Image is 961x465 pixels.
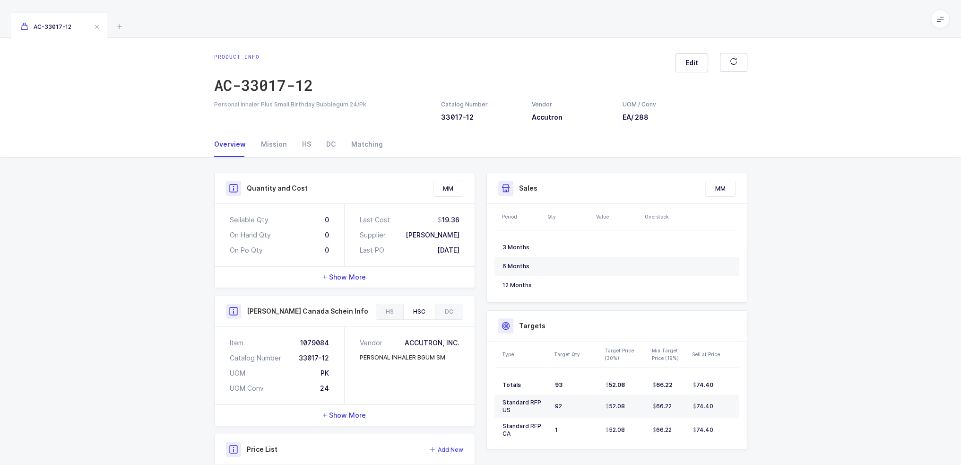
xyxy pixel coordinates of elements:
h3: [PERSON_NAME] Canada Schein Info [247,307,368,316]
span: 66.22 [653,426,672,434]
span: + Show More [323,411,366,420]
div: Vendor [360,338,386,348]
div: PERSONAL INHALER BGUM SM [360,353,445,362]
span: 52.08 [606,381,625,389]
div: Personal Inhaler Plus Small Birthday Bubblegum 24/Pk [214,100,430,109]
div: 24 [320,384,329,393]
h3: Targets [519,321,545,331]
div: Product info [214,53,313,61]
span: Totals [502,381,521,388]
span: 52.08 [606,426,625,434]
span: 74.40 [693,426,713,434]
span: 93 [555,381,563,388]
div: 0 [325,215,329,225]
button: Edit [675,53,708,72]
span: 66.22 [653,403,672,410]
div: [PERSON_NAME] [406,230,459,240]
div: DC [319,132,344,157]
div: + Show More [215,405,475,426]
h3: Accutron [532,113,611,122]
div: UOM [230,368,245,378]
div: DC [435,304,463,319]
div: 6 Months [502,263,541,270]
div: Target Price (30%) [605,347,646,362]
span: 52.08 [606,403,625,410]
div: Period [502,213,542,220]
div: On Hand Qty [230,230,271,240]
div: Vendor [532,100,611,109]
h3: Quantity and Cost [247,184,308,193]
div: Type [502,351,548,358]
span: Standard RFP US [502,399,541,413]
div: MM [433,181,463,196]
div: UOM / Conv [623,100,657,109]
div: + Show More [215,267,475,288]
div: Overstock [645,213,688,220]
div: Last PO [360,246,384,255]
h3: EA [623,113,657,122]
span: 74.40 [693,403,713,410]
span: + Show More [323,272,366,282]
div: PK [320,368,329,378]
div: MM [706,181,735,196]
div: Sell at Price [692,351,736,358]
button: Add New [430,445,463,455]
div: [DATE] [437,246,459,255]
div: 19.36 [438,215,459,225]
div: HS [294,132,319,157]
span: 66.22 [653,381,673,389]
div: Mission [253,132,294,157]
div: Supplier [360,230,386,240]
span: / 288 [631,113,649,121]
div: Sellable Qty [230,215,268,225]
div: UOM Conv [230,384,264,393]
div: Qty [547,213,590,220]
div: Matching [344,132,383,157]
span: 92 [555,403,562,410]
span: Add New [438,445,463,455]
div: 0 [325,230,329,240]
span: Standard RFP CA [502,422,541,437]
span: AC-33017-12 [21,23,71,30]
div: HSC [403,304,435,319]
h3: Price List [247,445,277,454]
div: Overview [214,132,253,157]
div: 12 Months [502,281,541,289]
div: HS [376,304,403,319]
div: ACCUTRON, INC. [405,338,459,348]
div: On Po Qty [230,246,263,255]
div: Last Cost [360,215,390,225]
div: 0 [325,246,329,255]
div: Min Target Price (19%) [652,347,686,362]
span: 1 [555,426,558,433]
div: 3 Months [502,244,541,251]
div: Target Qty [554,351,599,358]
span: Edit [685,58,698,68]
h3: Sales [519,184,537,193]
span: 74.40 [693,381,713,389]
div: Value [596,213,639,220]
